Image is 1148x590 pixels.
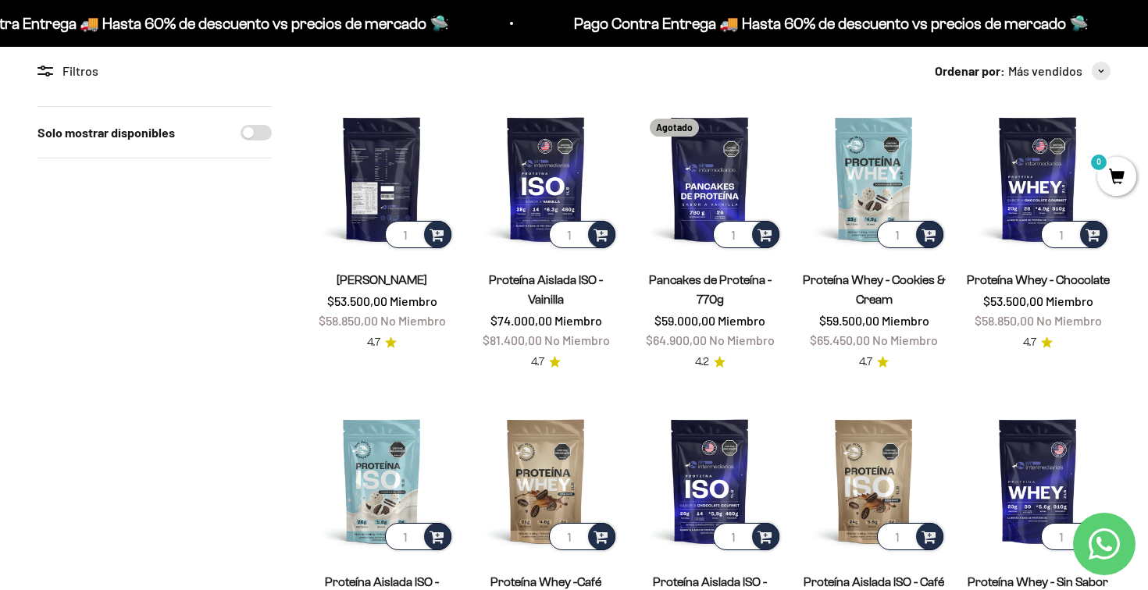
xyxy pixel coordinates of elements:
[490,575,601,588] a: Proteína Whey -Café
[319,313,378,328] span: $58.850,00
[718,313,765,328] span: Miembro
[337,273,427,286] a: [PERSON_NAME]
[709,332,775,347] span: No Miembro
[1089,153,1108,172] mark: 0
[695,354,726,371] a: 4.24.2 de 5.0 estrellas
[1023,334,1053,351] a: 4.74.7 de 5.0 estrellas
[531,354,544,371] span: 4.7
[649,273,772,306] a: Pancakes de Proteína - 770g
[859,354,889,371] a: 4.74.7 de 5.0 estrellas
[646,332,707,347] span: $64.900,00
[859,354,872,371] span: 4.7
[882,313,929,328] span: Miembro
[819,313,879,328] span: $59.500,00
[803,273,946,306] a: Proteína Whey - Cookies & Cream
[1023,334,1036,351] span: 4.7
[309,106,455,251] img: Proteína Whey - Vainilla
[1097,169,1136,187] a: 0
[983,293,1043,308] span: $53.500,00
[490,313,552,328] span: $74.000,00
[975,313,1034,328] span: $58.850,00
[1046,293,1093,308] span: Miembro
[654,313,715,328] span: $59.000,00
[968,575,1108,588] a: Proteína Whey - Sin Sabor
[380,313,446,328] span: No Miembro
[695,354,709,371] span: 4.2
[810,332,870,347] span: $65.450,00
[483,332,542,347] span: $81.400,00
[37,61,272,81] div: Filtros
[554,313,602,328] span: Miembro
[872,332,938,347] span: No Miembro
[367,334,397,351] a: 4.74.7 de 5.0 estrellas
[1036,313,1102,328] span: No Miembro
[367,334,380,351] span: 4.7
[489,273,603,306] a: Proteína Aislada ISO - Vainilla
[327,293,387,308] span: $53.500,00
[935,61,1005,81] span: Ordenar por:
[569,11,1083,36] p: Pago Contra Entrega 🚚 Hasta 60% de descuento vs precios de mercado 🛸
[531,354,561,371] a: 4.74.7 de 5.0 estrellas
[804,575,944,588] a: Proteína Aislada ISO - Café
[37,123,175,143] label: Solo mostrar disponibles
[1008,61,1111,81] button: Más vendidos
[967,273,1110,286] a: Proteína Whey - Chocolate
[544,332,610,347] span: No Miembro
[1008,61,1082,81] span: Más vendidos
[390,293,437,308] span: Miembro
